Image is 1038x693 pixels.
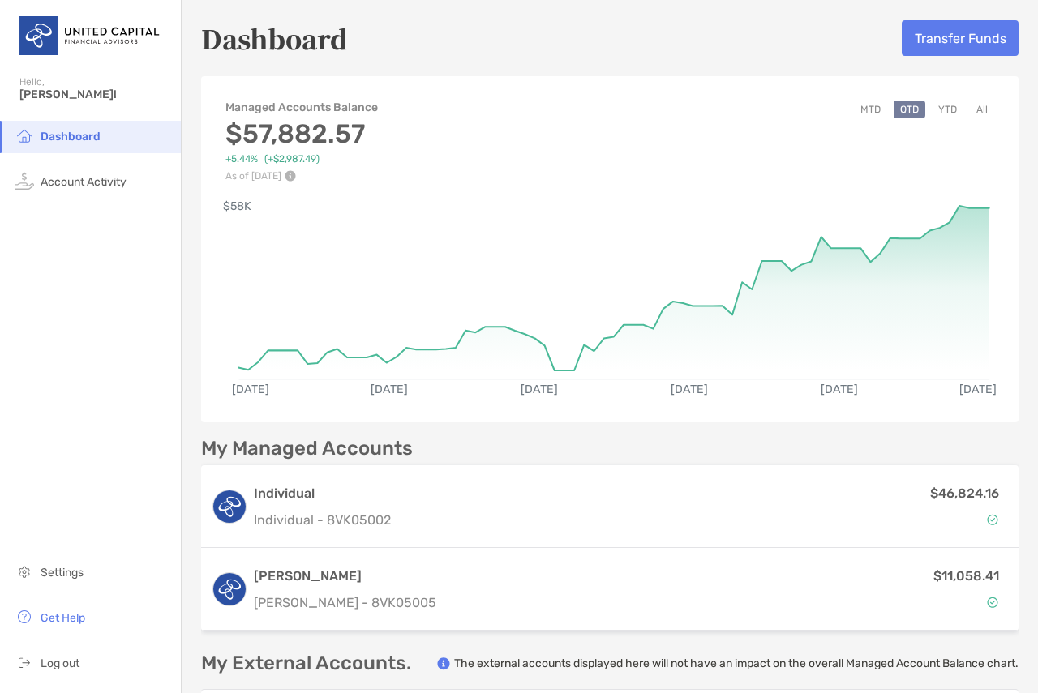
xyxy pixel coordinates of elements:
[437,657,450,670] img: info
[254,592,436,613] p: [PERSON_NAME] - 8VK05005
[254,510,391,530] p: Individual - 8VK05002
[41,566,84,580] span: Settings
[15,126,34,145] img: household icon
[254,484,391,503] h3: Individual
[264,153,320,165] span: ( +$2,987.49 )
[225,101,380,114] h4: Managed Accounts Balance
[671,383,709,397] text: [DATE]
[521,383,558,397] text: [DATE]
[201,19,348,57] h5: Dashboard
[15,607,34,627] img: get-help icon
[225,170,380,182] p: As of [DATE]
[987,597,998,608] img: Account Status icon
[933,566,999,586] p: $11,058.41
[225,118,380,149] h3: $57,882.57
[19,88,171,101] span: [PERSON_NAME]!
[19,6,161,65] img: United Capital Logo
[254,567,436,586] h3: [PERSON_NAME]
[15,562,34,581] img: settings icon
[201,653,411,674] p: My External Accounts.
[232,383,269,397] text: [DATE]
[821,383,859,397] text: [DATE]
[854,101,887,118] button: MTD
[894,101,925,118] button: QTD
[960,383,997,397] text: [DATE]
[225,153,258,165] span: +5.44%
[41,130,101,143] span: Dashboard
[213,490,246,523] img: logo account
[223,199,251,213] text: $58K
[41,611,85,625] span: Get Help
[15,652,34,672] img: logout icon
[970,101,994,118] button: All
[41,657,79,670] span: Log out
[41,175,127,189] span: Account Activity
[987,514,998,525] img: Account Status icon
[15,171,34,190] img: activity icon
[201,438,413,459] p: My Managed Accounts
[213,573,246,605] img: logo account
[902,20,1019,56] button: Transfer Funds
[930,483,999,503] p: $46,824.16
[454,656,1019,671] p: The external accounts displayed here will not have an impact on the overall Managed Account Balan...
[371,383,408,397] text: [DATE]
[285,170,296,182] img: Performance Info
[932,101,963,118] button: YTD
